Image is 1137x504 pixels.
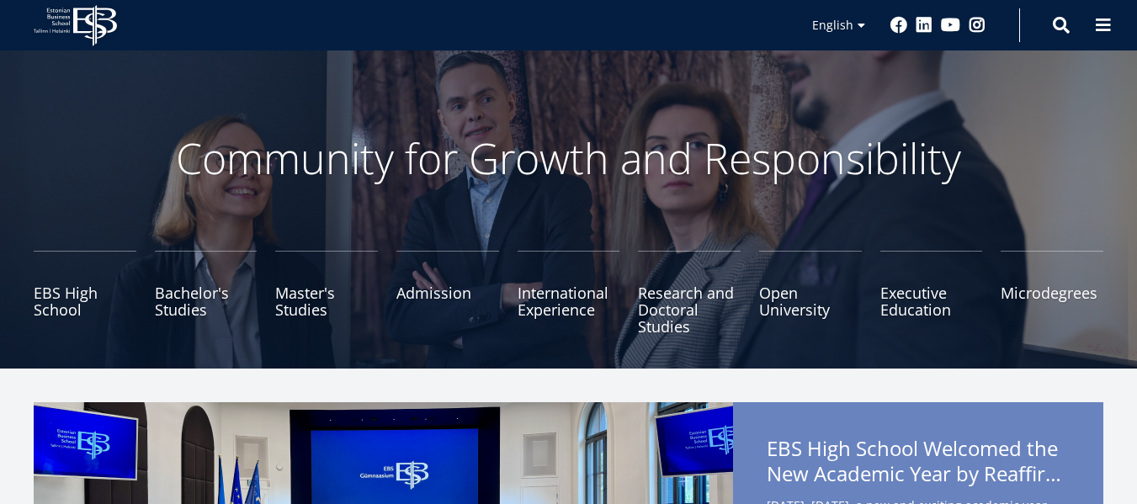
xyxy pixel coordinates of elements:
a: Admission [396,251,499,335]
a: Linkedin [916,17,932,34]
a: Facebook [890,17,907,34]
span: EBS High School Welcomed the [767,436,1070,491]
span: New Academic Year by Reaffirming Its Core Values [767,461,1070,486]
a: Youtube [941,17,960,34]
p: Community for Growth and Responsibility [123,133,1015,183]
a: Master's Studies [275,251,378,335]
a: Bachelor's Studies [155,251,258,335]
a: EBS High School [34,251,136,335]
a: Instagram [969,17,986,34]
a: International Experience [518,251,620,335]
a: Research and Doctoral Studies [638,251,741,335]
a: Open University [759,251,862,335]
a: Executive Education [880,251,983,335]
a: Microdegrees [1001,251,1103,335]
